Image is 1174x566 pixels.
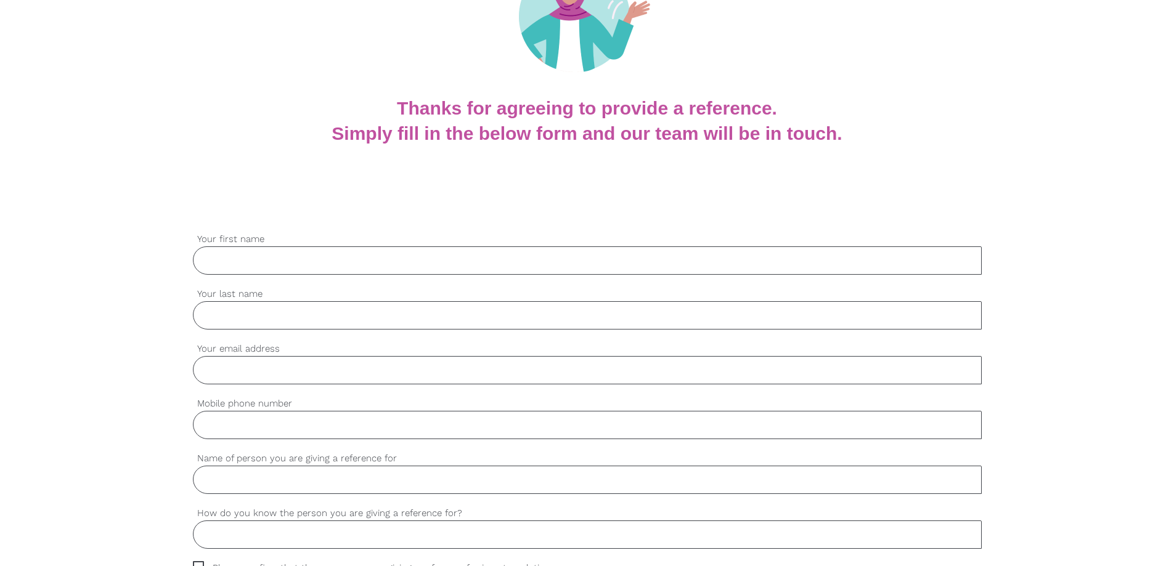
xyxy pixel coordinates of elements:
label: Mobile phone number [193,397,982,411]
b: Simply fill in the below form and our team will be in touch. [332,123,842,144]
label: Your first name [193,232,982,246]
label: Name of person you are giving a reference for [193,451,982,466]
label: How do you know the person you are giving a reference for? [193,506,982,520]
label: Your last name [193,287,982,301]
label: Your email address [193,342,982,356]
b: Thanks for agreeing to provide a reference. [397,98,777,118]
